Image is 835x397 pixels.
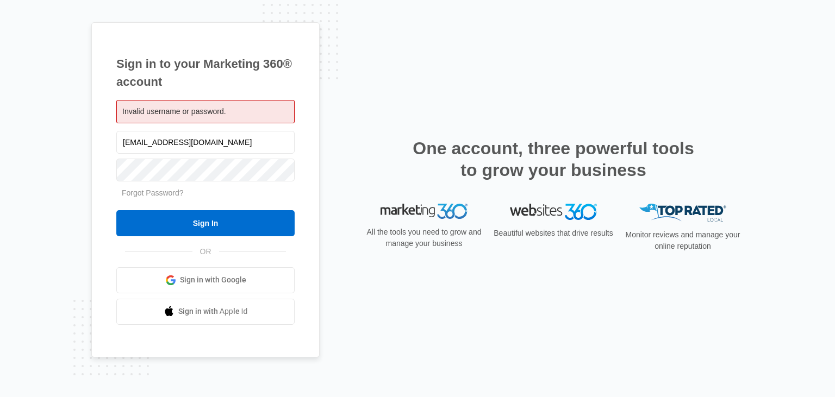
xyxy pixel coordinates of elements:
[192,246,219,257] span: OR
[116,55,295,91] h1: Sign in to your Marketing 360® account
[493,228,614,239] p: Beautiful websites that drive results
[639,204,726,222] img: Top Rated Local
[122,188,184,197] a: Forgot Password?
[381,204,468,219] img: Marketing 360
[116,299,295,325] a: Sign in with Apple Id
[180,274,246,286] span: Sign in with Google
[116,267,295,293] a: Sign in with Google
[510,204,597,219] img: Websites 360
[116,131,295,154] input: Email
[122,107,226,116] span: Invalid username or password.
[116,210,295,236] input: Sign In
[622,229,744,252] p: Monitor reviews and manage your online reputation
[409,137,697,181] h2: One account, three powerful tools to grow your business
[363,226,485,249] p: All the tools you need to grow and manage your business
[178,306,248,317] span: Sign in with Apple Id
